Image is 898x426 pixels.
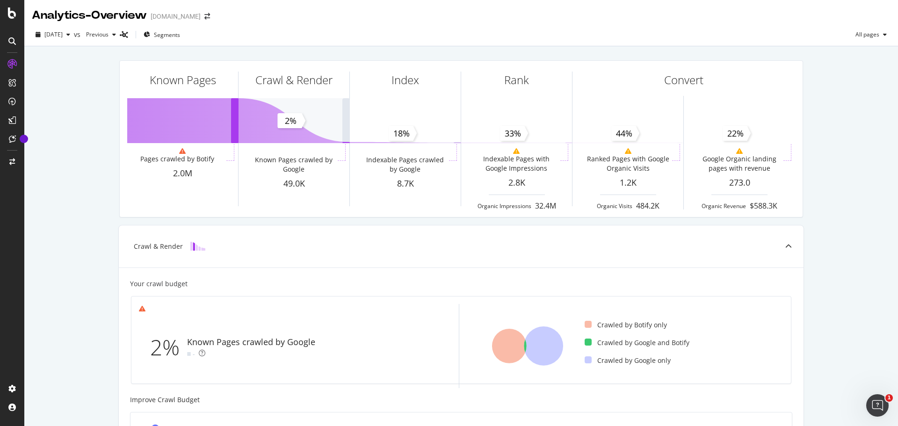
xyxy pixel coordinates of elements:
div: 8.7K [350,178,461,190]
div: Known Pages crawled by Google [187,336,315,348]
div: Crawl & Render [134,242,183,251]
span: 1 [885,394,893,402]
div: Tooltip anchor [20,135,28,143]
div: Indexable Pages with Google Impressions [474,154,558,173]
div: Crawled by Botify only [585,320,667,330]
button: [DATE] [32,27,74,42]
iframe: Intercom live chat [866,394,889,417]
div: [DOMAIN_NAME] [151,12,201,21]
div: Indexable Pages crawled by Google [363,155,447,174]
span: Segments [154,31,180,39]
div: Analytics - Overview [32,7,147,23]
div: 32.4M [535,201,556,211]
div: arrow-right-arrow-left [204,13,210,20]
span: 2025 Aug. 14th [44,30,63,38]
img: block-icon [190,242,205,251]
div: Your crawl budget [130,279,188,289]
div: 2% [150,332,187,363]
div: Crawled by Google only [585,356,671,365]
div: - [193,349,195,359]
div: 2.8K [461,177,572,189]
button: All pages [852,27,891,42]
div: Organic Impressions [478,202,531,210]
img: Equal [187,353,191,355]
div: Improve Crawl Budget [130,395,792,404]
div: 2.0M [127,167,238,180]
div: Known Pages crawled by Google [252,155,335,174]
div: Crawled by Google and Botify [585,338,689,347]
span: Previous [82,30,109,38]
div: Known Pages [150,72,216,88]
div: Rank [504,72,529,88]
button: Previous [82,27,120,42]
div: Crawl & Render [255,72,333,88]
span: vs [74,30,82,39]
div: Index [391,72,419,88]
button: Segments [140,27,184,42]
div: Pages crawled by Botify [140,154,214,164]
div: 49.0K [239,178,349,190]
span: All pages [852,30,879,38]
